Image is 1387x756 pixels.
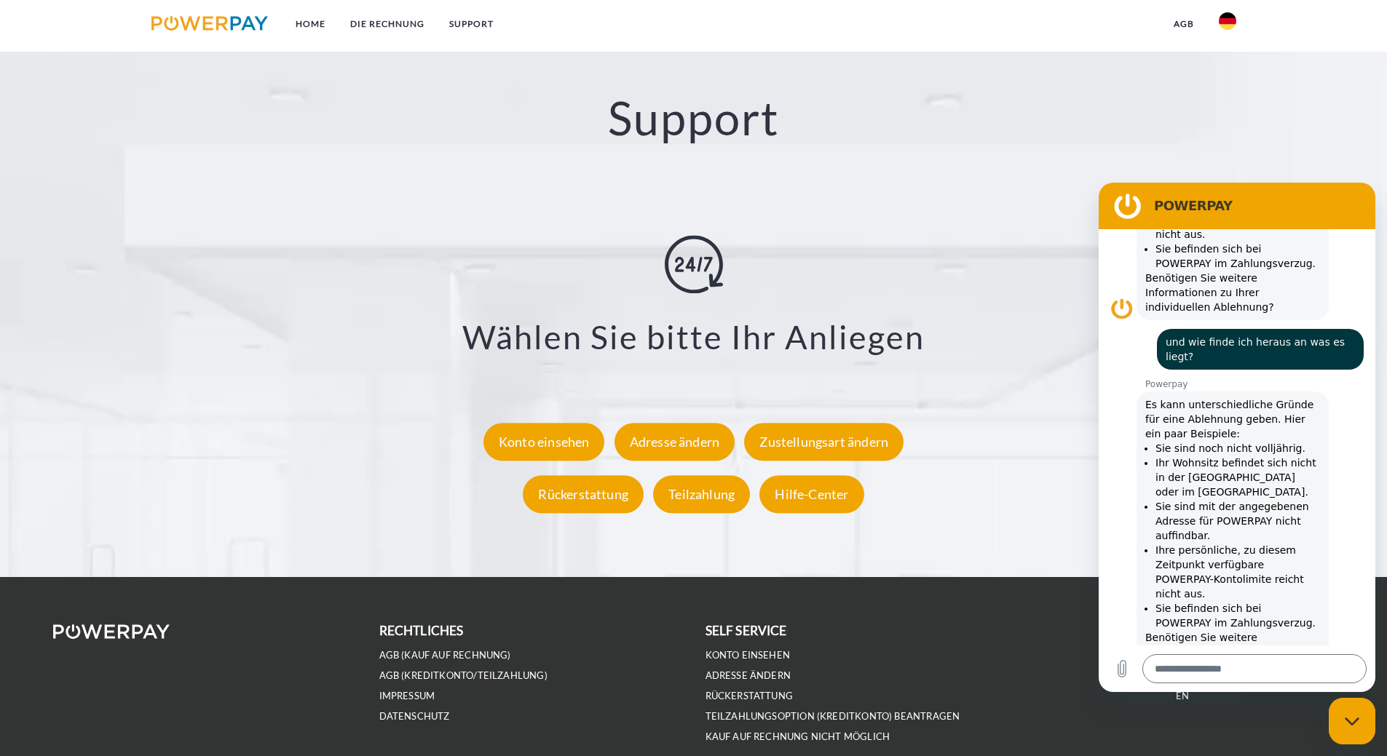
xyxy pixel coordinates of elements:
a: Kauf auf Rechnung nicht möglich [706,731,890,743]
img: de [1219,12,1236,30]
h2: Support [69,89,1318,147]
div: Rückerstattung [523,475,644,513]
a: Rückerstattung [519,486,647,502]
b: rechtliches [379,623,464,638]
a: Home [283,11,338,37]
a: Adresse ändern [611,434,739,450]
img: online-shopping.svg [665,236,723,294]
a: AGB (Kauf auf Rechnung) [379,649,511,661]
iframe: Messaging-Fenster [1099,183,1375,692]
a: IMPRESSUM [379,690,435,702]
img: logo-powerpay.svg [151,16,269,31]
a: SUPPORT [437,11,506,37]
b: self service [706,623,787,638]
a: Zustellungsart ändern [740,434,907,450]
a: Konto einsehen [706,649,791,661]
a: Adresse ändern [706,669,791,682]
a: Hilfe-Center [756,486,867,502]
a: AGB (Kreditkonto/Teilzahlung) [379,669,548,682]
div: Konto einsehen [483,423,605,461]
a: agb [1161,11,1206,37]
img: logo-powerpay-white.svg [53,624,170,639]
a: DIE RECHNUNG [338,11,437,37]
a: Teilzahlungsoption (KREDITKONTO) beantragen [706,710,960,723]
a: Konto einsehen [480,434,609,450]
a: Rückerstattung [706,690,794,702]
div: Teilzahlung [653,475,750,513]
a: Teilzahlung [649,486,754,502]
div: Adresse ändern [615,423,735,461]
h3: Wählen Sie bitte Ihr Anliegen [87,317,1300,358]
a: DATENSCHUTZ [379,710,450,723]
a: EN [1176,690,1189,702]
div: Zustellungsart ändern [744,423,904,461]
div: Hilfe-Center [759,475,864,513]
iframe: Schaltfläche zum Öffnen des Messaging-Fensters; Konversation läuft [1329,698,1375,744]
